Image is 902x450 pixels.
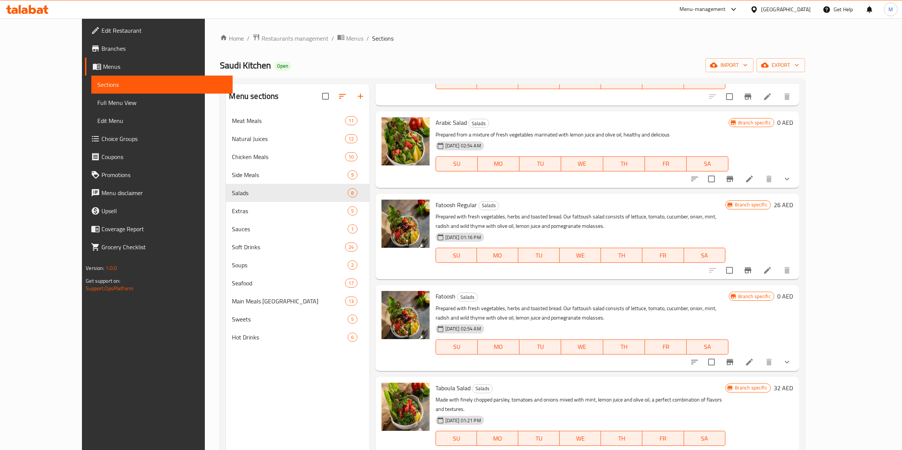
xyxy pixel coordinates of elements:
span: SA [687,433,722,444]
span: TH [604,250,639,261]
span: Select to update [704,354,719,370]
span: SA [690,341,725,352]
svg: Show Choices [782,358,792,367]
div: items [348,333,357,342]
div: items [345,134,357,143]
button: delete [760,353,778,371]
a: Menu disclaimer [85,184,233,202]
nav: breadcrumb [220,33,805,43]
span: Saudi Kitchen [220,57,271,74]
span: export [763,61,799,70]
div: items [348,188,357,197]
li: / [331,34,334,43]
span: Branch specific [732,201,770,208]
svg: Show Choices [782,174,792,183]
div: Soft Drinks [232,242,345,252]
button: Branch-specific-item [721,353,739,371]
span: Full Menu View [97,98,227,107]
span: Salads [457,293,477,302]
span: 12 [345,135,357,142]
div: [GEOGRAPHIC_DATA] [761,5,811,14]
span: Seafood [232,279,345,288]
span: WE [564,158,600,169]
span: Menus [103,62,227,71]
div: Seafood17 [226,274,369,292]
div: Extras5 [226,202,369,220]
h6: 32 AED [774,383,793,393]
div: Salads [478,201,499,210]
span: Meat Meals [232,116,345,125]
div: Sauces1 [226,220,369,238]
span: 10 [345,153,357,161]
span: TH [606,341,642,352]
button: SU [436,431,477,446]
span: 9 [348,171,357,179]
button: MO [477,431,518,446]
div: Sweets [232,315,348,324]
button: Branch-specific-item [739,261,757,279]
div: Main Meals [GEOGRAPHIC_DATA]13 [226,292,369,310]
span: Natural Juices [232,134,345,143]
span: Open [274,63,291,69]
button: delete [760,170,778,188]
span: TU [521,250,557,261]
span: Get support on: [86,276,120,286]
button: delete [778,88,796,106]
span: Promotions [101,170,227,179]
div: items [348,261,357,270]
div: Open [274,62,291,71]
button: MO [478,339,519,355]
div: Menu-management [680,5,726,14]
div: Natural Juices12 [226,130,369,148]
img: Fatoosh [381,291,430,339]
button: FR [642,431,684,446]
span: WE [563,433,598,444]
button: SA [687,339,728,355]
span: Select to update [722,89,737,105]
button: FR [645,339,687,355]
span: MO [480,250,515,261]
div: items [348,315,357,324]
span: Branch specific [732,384,770,391]
a: Edit menu item [745,174,754,183]
span: Fatoosh [436,291,456,302]
span: 1 [348,226,357,233]
span: Taboula Salad [436,382,471,394]
span: M [888,5,893,14]
div: Chicken Meals10 [226,148,369,166]
p: Made with finely chopped parsley, tomatoes and onions mixed with mint, lemon juice and olive oil,... [436,395,725,414]
button: TU [519,339,561,355]
span: [DATE] 01:21 PM [442,417,484,424]
div: items [345,297,357,306]
h2: Menu sections [229,91,278,102]
span: Branches [101,44,227,53]
div: items [345,242,357,252]
span: WE [563,76,598,87]
button: WE [561,339,603,355]
span: SU [439,433,474,444]
button: TH [601,248,642,263]
span: SU [439,341,475,352]
div: Side Meals [232,170,348,179]
span: 24 [345,244,357,251]
span: FR [645,433,681,444]
button: SU [436,156,478,171]
a: Support.OpsPlatform [86,283,133,293]
div: items [348,206,357,215]
div: Hot Drinks6 [226,328,369,346]
a: Restaurants management [253,33,328,43]
button: show more [778,170,796,188]
a: Menus [337,33,363,43]
a: Edit Menu [91,112,233,130]
span: [DATE] 01:16 PM [442,234,484,241]
span: 2 [348,262,357,269]
a: Upsell [85,202,233,220]
span: Hot Drinks [232,333,348,342]
span: SU [439,76,474,87]
span: Select to update [722,262,737,278]
span: Coverage Report [101,224,227,233]
span: Branch specific [735,119,774,126]
div: Soups [232,261,348,270]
